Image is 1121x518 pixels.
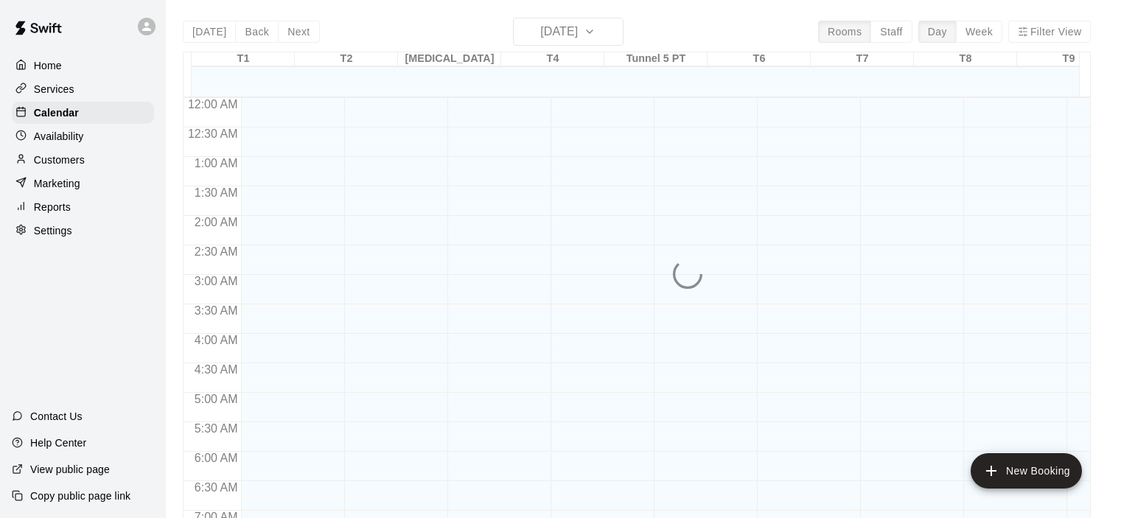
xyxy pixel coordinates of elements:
[184,98,242,111] span: 12:00 AM
[914,52,1017,66] div: T8
[191,245,242,258] span: 2:30 AM
[191,216,242,228] span: 2:00 AM
[1017,52,1120,66] div: T9
[12,125,154,147] a: Availability
[12,149,154,171] a: Customers
[34,82,74,97] p: Services
[191,186,242,199] span: 1:30 AM
[191,452,242,464] span: 6:00 AM
[34,129,84,144] p: Availability
[191,157,242,169] span: 1:00 AM
[191,363,242,376] span: 4:30 AM
[12,172,154,195] a: Marketing
[398,52,501,66] div: [MEDICAL_DATA]
[295,52,398,66] div: T2
[34,105,79,120] p: Calendar
[34,200,71,214] p: Reports
[30,435,86,450] p: Help Center
[12,196,154,218] a: Reports
[34,153,85,167] p: Customers
[30,409,83,424] p: Contact Us
[12,220,154,242] a: Settings
[184,127,242,140] span: 12:30 AM
[34,58,62,73] p: Home
[971,453,1082,489] button: add
[191,393,242,405] span: 5:00 AM
[191,275,242,287] span: 3:00 AM
[30,462,110,477] p: View public page
[191,334,242,346] span: 4:00 AM
[191,304,242,317] span: 3:30 AM
[811,52,914,66] div: T7
[12,78,154,100] a: Services
[604,52,708,66] div: Tunnel 5 PT
[708,52,811,66] div: T6
[501,52,604,66] div: T4
[34,223,72,238] p: Settings
[34,176,80,191] p: Marketing
[192,52,295,66] div: T1
[12,55,154,77] a: Home
[191,422,242,435] span: 5:30 AM
[12,102,154,124] a: Calendar
[30,489,130,503] p: Copy public page link
[191,481,242,494] span: 6:30 AM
